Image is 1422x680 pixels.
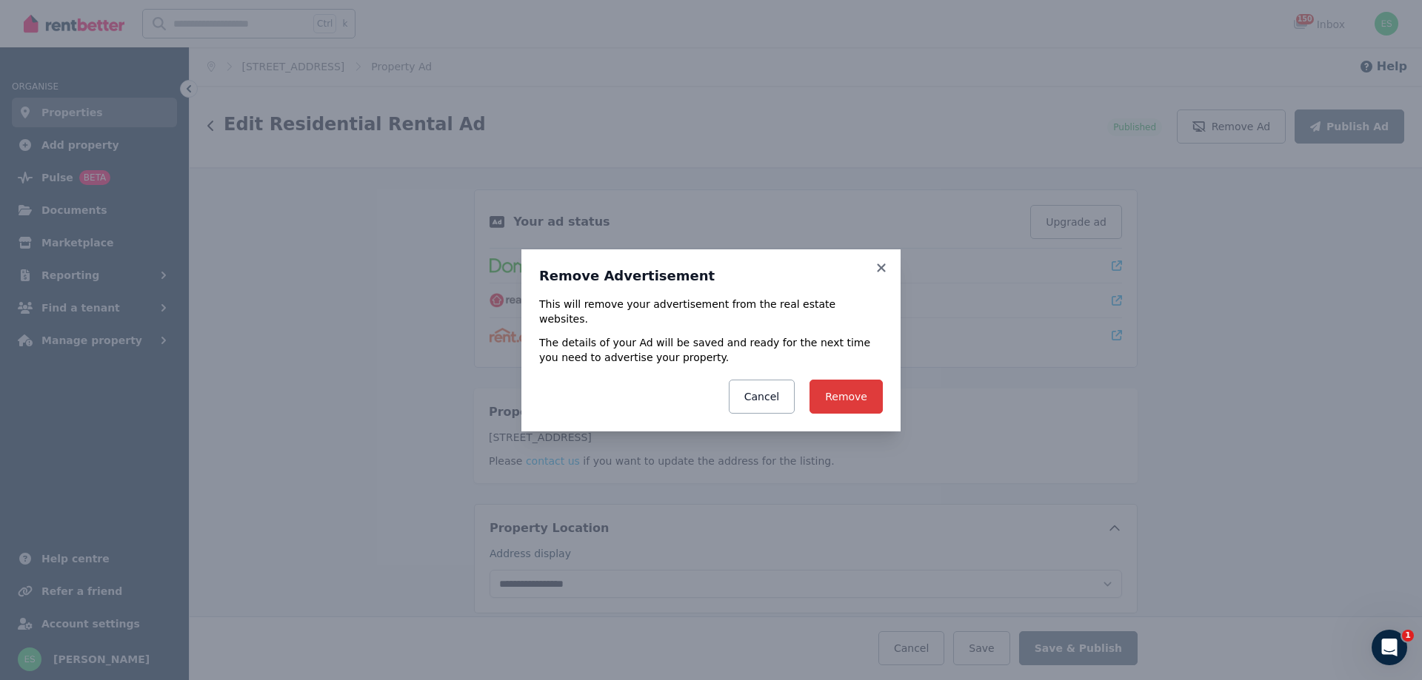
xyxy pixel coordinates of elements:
[810,380,883,414] button: Remove
[539,335,883,365] p: The details of your Ad will be saved and ready for the next time you need to advertise your prope...
[1402,630,1414,642] span: 1
[729,380,795,414] button: Cancel
[539,297,883,326] p: This will remove your advertisement from the real estate websites.
[539,267,883,285] h3: Remove Advertisement
[1372,630,1407,665] iframe: Intercom live chat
